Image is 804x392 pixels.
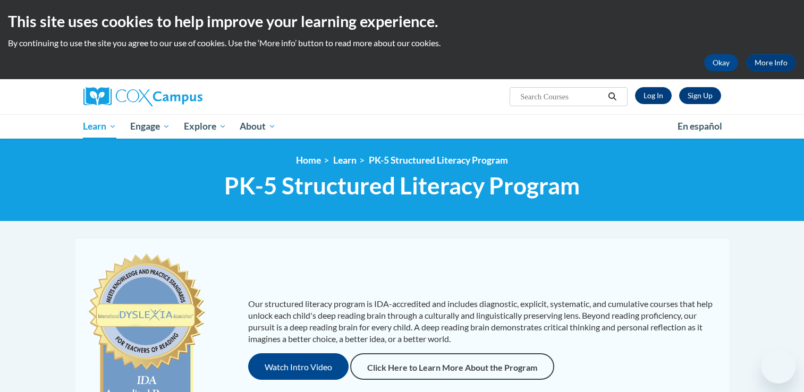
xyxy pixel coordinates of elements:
p: By continuing to use the site you agree to our use of cookies. Use the ‘More info’ button to read... [8,37,796,49]
a: Home [296,155,321,166]
img: Cox Campus [83,87,202,106]
iframe: Button to launch messaging window [761,350,795,384]
a: About [233,114,283,139]
a: More Info [746,54,796,71]
a: En español [671,115,729,138]
h2: This site uses cookies to help improve your learning experience. [8,11,796,32]
a: Click Here to Learn More About the Program [350,353,554,380]
a: Engage [123,114,177,139]
a: Learn [333,155,357,166]
input: Search Courses [519,90,604,103]
button: Watch Intro Video [248,353,349,380]
a: PK-5 Structured Literacy Program [369,155,508,166]
span: Learn [83,120,116,133]
span: PK-5 Structured Literacy Program [224,172,580,200]
span: Explore [184,120,226,133]
button: Search [604,90,620,103]
a: Cox Campus [83,87,285,106]
p: Our structured literacy program is IDA-accredited and includes diagnostic, explicit, systematic, ... [248,298,718,345]
a: Log In [635,87,672,104]
a: Explore [177,114,233,139]
span: About [240,120,276,133]
span: Engage [130,120,170,133]
div: Main menu [67,114,737,139]
a: Learn [77,114,124,139]
a: Register [679,87,721,104]
button: Okay [704,54,738,71]
span: En español [678,121,722,132]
